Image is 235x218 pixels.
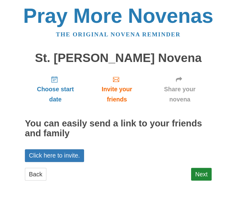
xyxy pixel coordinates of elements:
span: Invite your friends [92,84,141,104]
h2: You can easily send a link to your friends and family [25,118,210,138]
a: The original novena reminder [56,31,180,37]
a: Next [190,167,210,179]
span: Choose start date [31,84,79,104]
a: Share your novena [147,70,210,107]
a: Invite your friends [85,70,147,107]
a: Pray More Novenas [23,4,212,27]
a: Back [25,167,46,179]
span: Share your novena [153,84,204,104]
a: Click here to invite. [25,148,83,161]
h1: St. [PERSON_NAME] Novena [25,51,210,64]
a: Choose start date [25,70,85,107]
